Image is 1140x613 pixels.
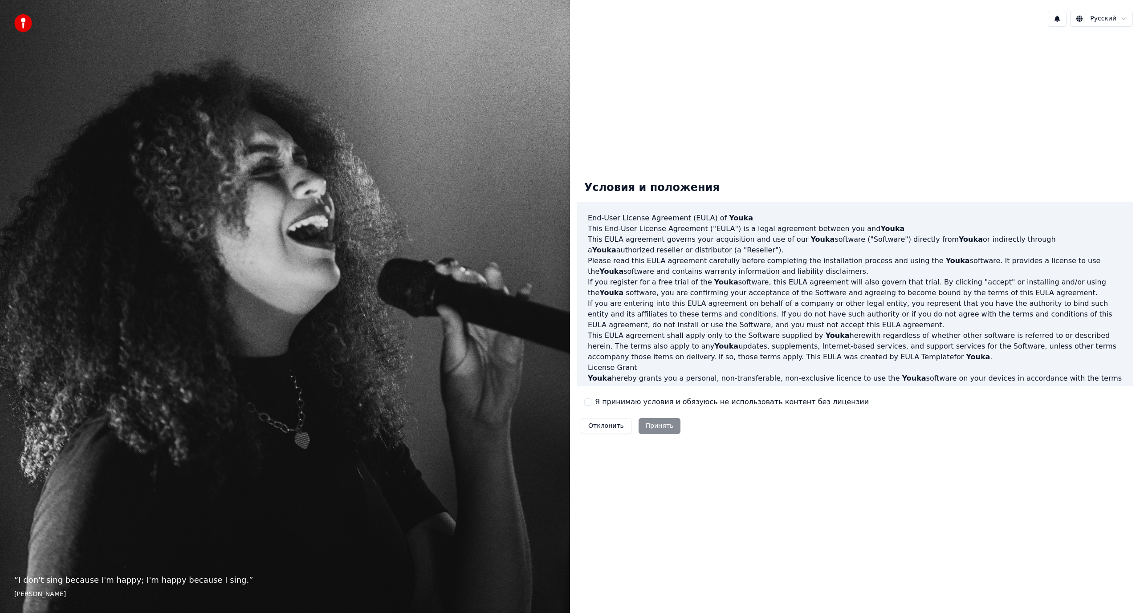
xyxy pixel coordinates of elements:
[581,418,631,434] button: Отклонить
[14,574,556,586] p: “ I don't sing because I'm happy; I'm happy because I sing. ”
[588,223,1122,234] p: This End-User License Agreement ("EULA") is a legal agreement between you and
[810,235,835,244] span: Youka
[588,298,1122,330] p: If you are entering into this EULA agreement on behalf of a company or other legal entity, you re...
[588,330,1122,362] p: This EULA agreement shall apply only to the Software supplied by herewith regardless of whether o...
[599,288,623,297] span: Youka
[14,14,32,32] img: youka
[959,235,983,244] span: Youka
[577,174,727,202] div: Условия и положения
[588,362,1122,373] h3: License Grant
[729,214,753,222] span: Youka
[826,331,850,340] span: Youka
[902,374,926,382] span: Youka
[599,267,623,276] span: Youka
[714,342,738,350] span: Youka
[595,397,869,407] label: Я принимаю условия и обязуюсь не использовать контент без лицензии
[588,234,1122,256] p: This EULA agreement governs your acquisition and use of our software ("Software") directly from o...
[588,213,1122,223] h3: End-User License Agreement (EULA) of
[966,353,990,361] span: Youka
[880,224,904,233] span: Youka
[946,256,970,265] span: Youka
[588,277,1122,298] p: If you register for a free trial of the software, this EULA agreement will also govern that trial...
[900,353,954,361] a: EULA Template
[14,590,556,599] footer: [PERSON_NAME]
[714,278,738,286] span: Youka
[588,373,1122,394] p: hereby grants you a personal, non-transferable, non-exclusive licence to use the software on your...
[588,256,1122,277] p: Please read this EULA agreement carefully before completing the installation process and using th...
[592,246,616,254] span: Youka
[588,374,612,382] span: Youka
